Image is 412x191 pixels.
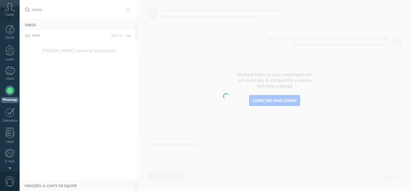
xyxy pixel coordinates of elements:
[1,160,19,164] div: E-mail
[1,36,19,40] div: Painel
[1,58,19,62] div: Leads
[1,119,19,123] div: Calendário
[6,13,14,17] span: Conta
[1,77,19,81] div: Chats
[1,140,19,144] div: Listas
[1,97,18,103] div: WhatsApp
